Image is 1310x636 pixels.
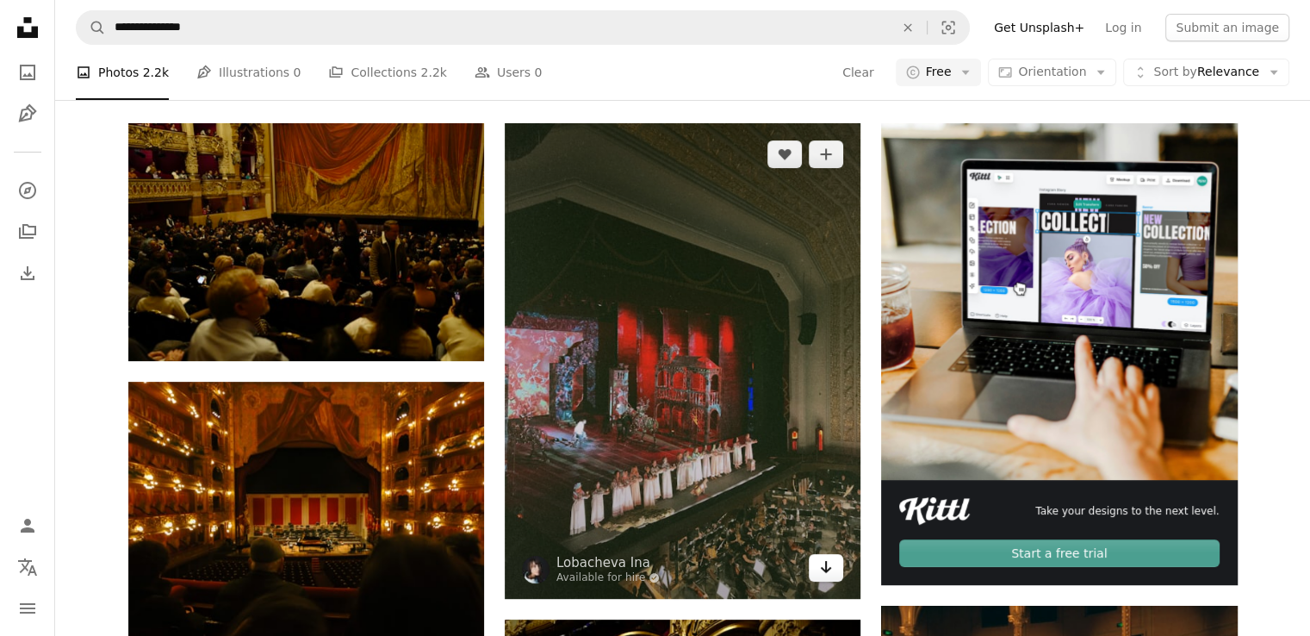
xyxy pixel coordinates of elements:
[522,556,549,583] img: Go to Lobacheva Ina's profile
[76,10,970,45] form: Find visuals sitewide
[1153,64,1259,81] span: Relevance
[556,571,661,585] a: Available for hire
[128,123,484,360] img: people sitting on chair inside room
[10,508,45,543] a: Log in / Sign up
[294,63,301,82] span: 0
[128,507,484,522] a: a stage with a conductor and orchestra in it
[475,45,543,100] a: Users 0
[328,45,446,100] a: Collections 2.2k
[1153,65,1196,78] span: Sort by
[809,554,843,582] a: Download
[1095,14,1152,41] a: Log in
[128,234,484,249] a: people sitting on chair inside room
[10,173,45,208] a: Explore
[535,63,543,82] span: 0
[928,11,969,44] button: Visual search
[1123,59,1289,86] button: Sort byRelevance
[420,63,446,82] span: 2.2k
[899,539,1219,567] div: Start a free trial
[10,256,45,290] a: Download History
[841,59,875,86] button: Clear
[889,11,927,44] button: Clear
[10,215,45,249] a: Collections
[988,59,1116,86] button: Orientation
[196,45,301,100] a: Illustrations 0
[505,123,860,598] img: A concert hall with a stage full of people
[556,554,661,571] a: Lobacheva Ina
[926,64,952,81] span: Free
[10,550,45,584] button: Language
[1035,504,1219,519] span: Take your designs to the next level.
[881,123,1237,479] img: file-1719664959749-d56c4ff96871image
[1165,14,1289,41] button: Submit an image
[10,97,45,131] a: Illustrations
[767,140,802,168] button: Like
[881,123,1237,585] a: Take your designs to the next level.Start a free trial
[10,10,45,48] a: Home — Unsplash
[77,11,106,44] button: Search Unsplash
[984,14,1095,41] a: Get Unsplash+
[10,591,45,626] button: Menu
[896,59,982,86] button: Free
[10,55,45,90] a: Photos
[809,140,843,168] button: Add to Collection
[505,352,860,368] a: A concert hall with a stage full of people
[1018,65,1086,78] span: Orientation
[899,497,970,525] img: file-1711049718225-ad48364186d3image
